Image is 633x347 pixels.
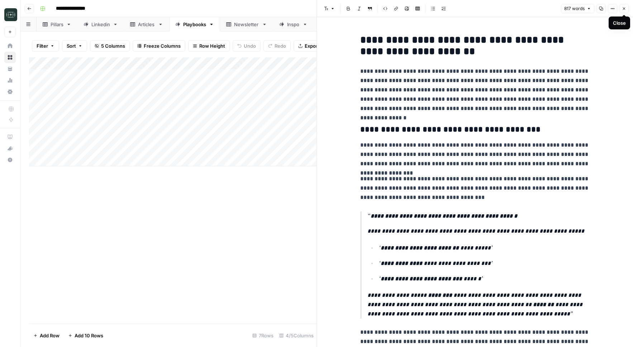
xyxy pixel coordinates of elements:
[4,6,16,24] button: Workspace: Catalyst
[4,131,16,143] a: AirOps Academy
[4,154,16,166] button: Help + Support
[62,40,87,52] button: Sort
[4,40,16,52] a: Home
[144,42,181,49] span: Freeze Columns
[90,40,130,52] button: 5 Columns
[4,8,17,21] img: Catalyst Logo
[561,4,594,13] button: 817 words
[133,40,185,52] button: Freeze Columns
[77,17,124,32] a: Linkedin
[51,21,63,28] div: Pillars
[67,42,76,49] span: Sort
[183,21,206,28] div: Playbooks
[4,86,16,98] a: Settings
[75,332,103,339] span: Add 10 Rows
[37,42,48,49] span: Filter
[244,42,256,49] span: Undo
[564,5,585,12] span: 817 words
[249,330,276,341] div: 7 Rows
[4,63,16,75] a: Your Data
[64,330,108,341] button: Add 10 Rows
[5,143,15,154] div: What's new?
[29,330,64,341] button: Add Row
[4,52,16,63] a: Browse
[287,21,300,28] div: Inspo
[199,42,225,49] span: Row Height
[273,17,314,32] a: Inspo
[220,17,273,32] a: Newsletter
[124,17,169,32] a: Articles
[305,42,330,49] span: Export CSV
[101,42,125,49] span: 5 Columns
[613,19,626,27] div: Close
[4,143,16,154] button: What's new?
[138,21,155,28] div: Articles
[188,40,230,52] button: Row Height
[275,42,286,49] span: Redo
[169,17,220,32] a: Playbooks
[276,330,316,341] div: 4/5 Columns
[4,75,16,86] a: Usage
[37,17,77,32] a: Pillars
[32,40,59,52] button: Filter
[233,40,261,52] button: Undo
[234,21,259,28] div: Newsletter
[91,21,110,28] div: Linkedin
[294,40,335,52] button: Export CSV
[40,332,60,339] span: Add Row
[263,40,291,52] button: Redo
